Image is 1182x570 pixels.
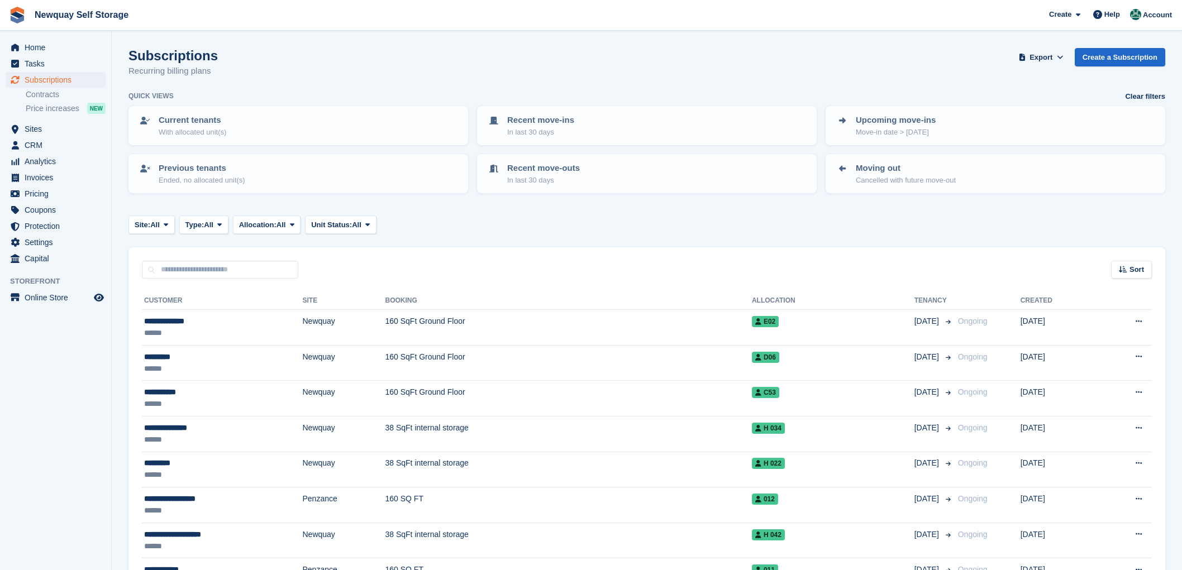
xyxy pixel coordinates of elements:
[827,107,1164,144] a: Upcoming move-ins Move-in date > [DATE]
[1021,292,1097,310] th: Created
[239,219,277,231] span: Allocation:
[827,155,1164,192] a: Moving out Cancelled with future move-out
[752,352,779,363] span: D06
[1130,9,1141,20] img: JON
[478,155,816,192] a: Recent move-outs In last 30 days
[752,316,779,327] span: E02
[1021,523,1097,558] td: [DATE]
[1021,416,1097,452] td: [DATE]
[6,234,106,250] a: menu
[25,202,92,218] span: Coupons
[752,387,779,398] span: C53
[1104,9,1120,20] span: Help
[159,175,245,186] p: Ended, no allocated unit(s)
[1143,9,1172,21] span: Account
[914,292,954,310] th: Tenancy
[303,416,385,452] td: Newquay
[6,72,106,88] a: menu
[914,529,941,540] span: [DATE]
[507,162,580,175] p: Recent move-outs
[26,89,106,100] a: Contracts
[507,175,580,186] p: In last 30 days
[507,114,574,127] p: Recent move-ins
[303,452,385,487] td: Newquay
[305,215,376,234] button: Unit Status: All
[303,292,385,310] th: Site
[1021,310,1097,346] td: [DATE]
[385,381,751,416] td: 160 SqFt Ground Floor
[752,292,914,310] th: Allocation
[25,251,92,266] span: Capital
[6,170,106,185] a: menu
[914,422,941,434] span: [DATE]
[1049,9,1071,20] span: Create
[185,219,204,231] span: Type:
[159,127,226,138] p: With allocated unit(s)
[914,457,941,469] span: [DATE]
[385,310,751,346] td: 160 SqFt Ground Floor
[128,91,174,101] h6: Quick views
[1021,345,1097,381] td: [DATE]
[25,137,92,153] span: CRM
[25,56,92,71] span: Tasks
[128,48,218,63] h1: Subscriptions
[6,186,106,202] a: menu
[303,310,385,346] td: Newquay
[385,452,751,487] td: 38 SqFt internal storage
[507,127,574,138] p: In last 30 days
[914,386,941,398] span: [DATE]
[856,127,936,138] p: Move-in date > [DATE]
[6,154,106,169] a: menu
[1030,52,1052,63] span: Export
[752,458,785,469] span: H 022
[752,529,785,540] span: H 042
[150,219,160,231] span: All
[958,423,988,432] span: Ongoing
[385,345,751,381] td: 160 SqFt Ground Floor
[311,219,352,231] span: Unit Status:
[6,202,106,218] a: menu
[159,162,245,175] p: Previous tenants
[26,103,79,114] span: Price increases
[958,458,988,467] span: Ongoing
[25,234,92,250] span: Settings
[385,292,751,310] th: Booking
[1021,487,1097,523] td: [DATE]
[303,523,385,558] td: Newquay
[303,487,385,523] td: Penzance
[26,102,106,114] a: Price increases NEW
[303,381,385,416] td: Newquay
[1125,91,1165,102] a: Clear filters
[6,56,106,71] a: menu
[25,154,92,169] span: Analytics
[352,219,361,231] span: All
[30,6,133,24] a: Newquay Self Storage
[6,137,106,153] a: menu
[9,7,26,23] img: stora-icon-8386f47178a22dfd0bd8f6a31ec36ba5ce8667c1dd55bd0f319d3a0aa187defe.svg
[958,317,988,325] span: Ongoing
[958,387,988,396] span: Ongoing
[277,219,286,231] span: All
[25,170,92,185] span: Invoices
[179,215,228,234] button: Type: All
[1017,48,1066,66] button: Export
[87,103,106,114] div: NEW
[914,493,941,505] span: [DATE]
[914,315,941,327] span: [DATE]
[142,292,303,310] th: Customer
[159,114,226,127] p: Current tenants
[135,219,150,231] span: Site:
[6,121,106,137] a: menu
[128,65,218,78] p: Recurring billing plans
[6,40,106,55] a: menu
[385,523,751,558] td: 38 SqFt internal storage
[6,290,106,305] a: menu
[25,72,92,88] span: Subscriptions
[856,175,956,186] p: Cancelled with future move-out
[303,345,385,381] td: Newquay
[6,251,106,266] a: menu
[958,352,988,361] span: Ongoing
[6,218,106,234] a: menu
[1021,381,1097,416] td: [DATE]
[204,219,213,231] span: All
